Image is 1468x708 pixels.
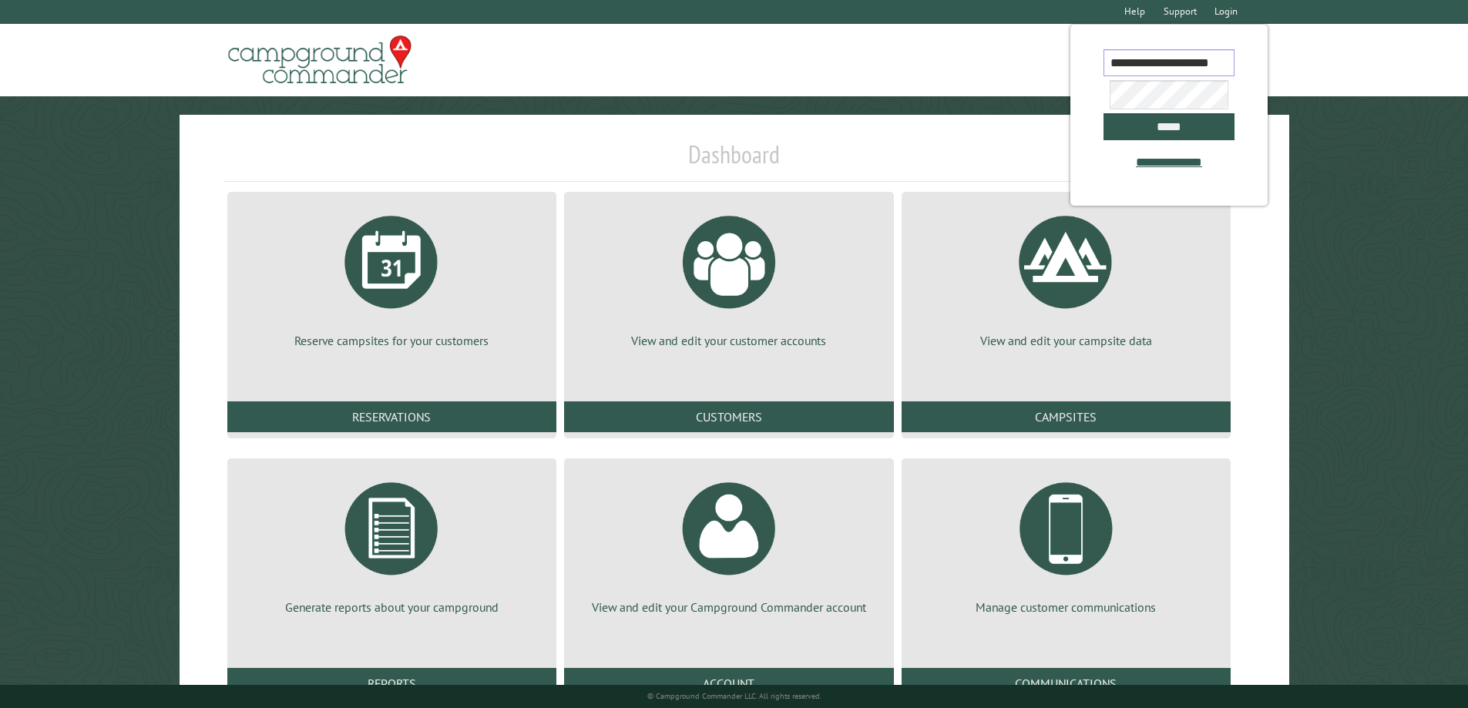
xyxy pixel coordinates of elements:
[223,139,1245,182] h1: Dashboard
[583,204,875,349] a: View and edit your customer accounts
[902,401,1231,432] a: Campsites
[564,668,893,699] a: Account
[583,471,875,616] a: View and edit your Campground Commander account
[920,599,1212,616] p: Manage customer communications
[227,401,556,432] a: Reservations
[564,401,893,432] a: Customers
[223,30,416,90] img: Campground Commander
[246,332,538,349] p: Reserve campsites for your customers
[920,332,1212,349] p: View and edit your campsite data
[920,471,1212,616] a: Manage customer communications
[920,204,1212,349] a: View and edit your campsite data
[583,599,875,616] p: View and edit your Campground Commander account
[583,332,875,349] p: View and edit your customer accounts
[647,691,821,701] small: © Campground Commander LLC. All rights reserved.
[246,599,538,616] p: Generate reports about your campground
[227,668,556,699] a: Reports
[246,471,538,616] a: Generate reports about your campground
[246,204,538,349] a: Reserve campsites for your customers
[902,668,1231,699] a: Communications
